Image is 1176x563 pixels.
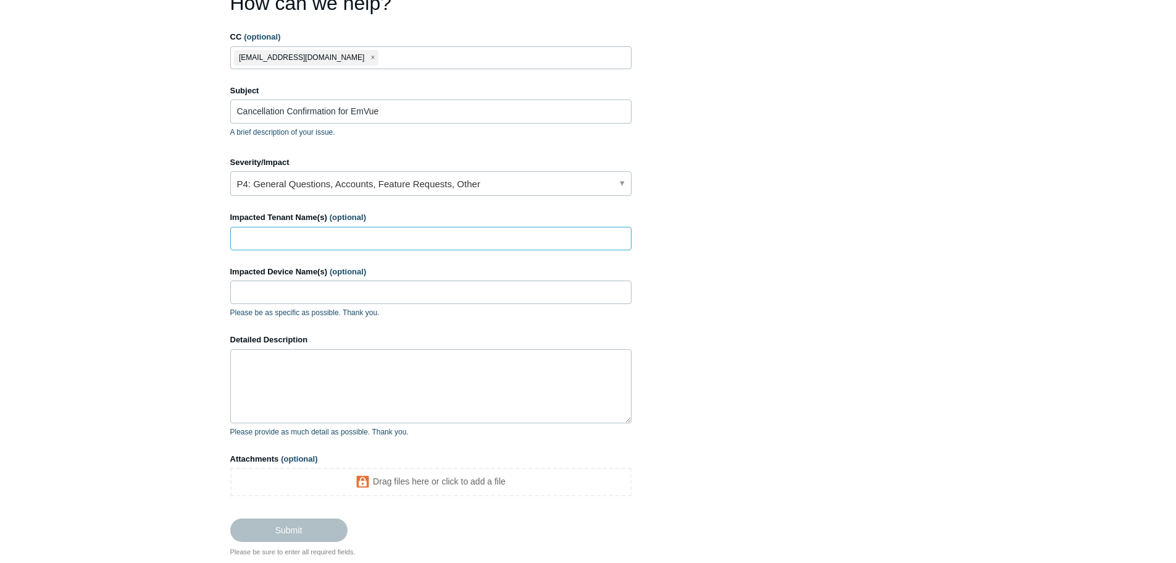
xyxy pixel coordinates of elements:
label: Impacted Device Name(s) [230,266,632,278]
label: Detailed Description [230,334,632,346]
label: Attachments [230,453,632,465]
p: Please be as specific as possible. Thank you. [230,307,632,318]
span: (optional) [330,213,366,222]
div: Please be sure to enter all required fields. [230,547,632,557]
label: Impacted Tenant Name(s) [230,211,632,224]
p: Please provide as much detail as possible. Thank you. [230,426,632,438]
p: A brief description of your issue. [230,127,632,138]
span: [EMAIL_ADDRESS][DOMAIN_NAME] [239,51,364,65]
input: Submit [230,519,348,542]
label: Subject [230,85,632,97]
span: (optional) [281,454,317,464]
span: (optional) [244,32,280,41]
label: CC [230,31,632,43]
label: Severity/Impact [230,156,632,169]
span: (optional) [330,267,366,276]
span: close [370,51,375,65]
a: P4: General Questions, Accounts, Feature Requests, Other [230,171,632,196]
